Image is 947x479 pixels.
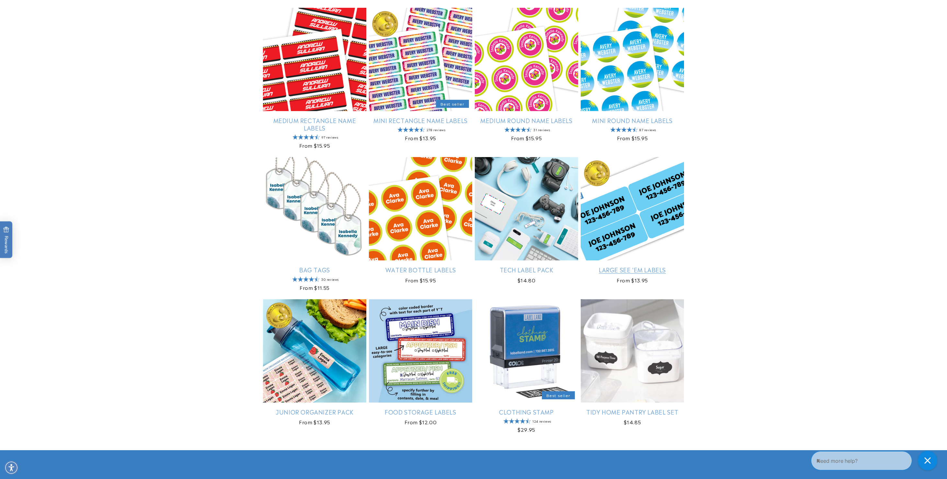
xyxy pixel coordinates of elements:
a: Food Storage Labels [369,408,472,416]
span: Rewards [3,226,9,253]
a: Tech Label Pack [475,266,578,273]
a: Bag Tags [263,266,366,273]
a: Clothing Stamp [475,408,578,416]
div: Accessibility Menu [4,461,18,475]
a: Water Bottle Labels [369,266,472,273]
a: Large See 'em Labels [581,266,684,273]
a: Mini Round Name Labels [581,117,684,124]
a: Junior Organizer Pack [263,408,366,416]
iframe: Sign Up via Text for Offers [5,427,82,447]
a: Tidy Home Pantry Label Set [581,408,684,416]
iframe: Gorgias Floating Chat [811,449,941,473]
a: Medium Round Name Labels [475,117,578,124]
a: Medium Rectangle Name Labels [263,117,366,132]
a: Mini Rectangle Name Labels [369,117,472,124]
